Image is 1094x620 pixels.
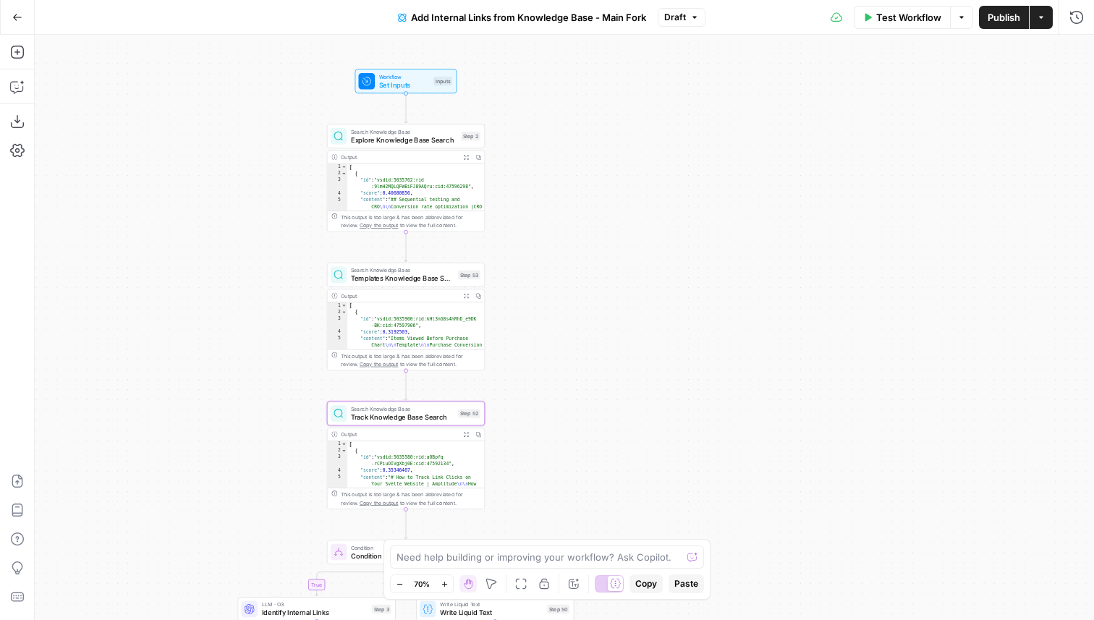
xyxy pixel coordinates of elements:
[547,605,569,614] div: Step 50
[342,448,347,454] span: Toggle code folding, rows 2 through 6
[635,577,657,590] span: Copy
[262,600,368,608] span: LLM · O3
[327,263,485,370] div: Search Knowledge BaseTemplates Knowledge Base SearchStep 53Output[ { "id":"vsdid:5035900:rid:kHl3...
[342,309,347,315] span: Toggle code folding, rows 2 through 6
[351,412,454,422] span: Track Knowledge Base Search
[658,8,705,27] button: Draft
[411,10,646,25] span: Add Internal Links from Knowledge Base - Main Fork
[854,6,950,29] button: Test Workflow
[404,93,407,123] g: Edge from start to step_2
[360,500,399,506] span: Copy the output
[372,605,391,614] div: Step 3
[379,72,430,80] span: Workflow
[664,11,686,24] span: Draft
[327,124,485,232] div: Search Knowledge BaseExplore Knowledge Base SearchStep 2Output[ { "id":"vsdid:5035762:rid :9lmH2M...
[458,409,480,418] div: Step 52
[404,370,407,400] g: Edge from step_53 to step_52
[440,600,543,608] span: Write Liquid Text
[360,222,399,228] span: Copy the output
[341,491,480,507] div: This output is too large & has been abbreviated for review. to view the full content.
[360,361,399,367] span: Copy the output
[342,441,347,448] span: Toggle code folding, rows 1 through 7
[669,574,704,593] button: Paste
[341,153,457,161] div: Output
[674,577,698,590] span: Paste
[328,448,347,454] div: 2
[379,80,430,90] span: Set Inputs
[328,190,347,197] div: 4
[328,315,347,328] div: 3
[351,127,457,135] span: Search Knowledge Base
[262,608,368,618] span: Identify Internal Links
[389,6,655,29] button: Add Internal Links from Knowledge Base - Main Fork
[328,309,347,315] div: 2
[315,564,406,596] g: Edge from step_46 to step_3
[988,10,1020,25] span: Publish
[328,454,347,467] div: 3
[327,69,485,93] div: WorkflowSet InputsInputs
[629,574,663,593] button: Copy
[351,551,454,561] span: Condition
[351,273,454,284] span: Templates Knowledge Base Search
[979,6,1029,29] button: Publish
[404,232,407,262] g: Edge from step_2 to step_53
[328,467,347,474] div: 4
[351,266,454,274] span: Search Knowledge Base
[328,329,347,336] div: 4
[342,302,347,309] span: Toggle code folding, rows 1 through 7
[328,170,347,177] div: 2
[341,213,480,230] div: This output is too large & has been abbreviated for review. to view the full content.
[328,336,347,568] div: 5
[342,164,347,170] span: Toggle code folding, rows 1 through 7
[458,271,480,280] div: Step 53
[351,405,454,413] span: Search Knowledge Base
[328,441,347,448] div: 1
[328,177,347,190] div: 3
[351,135,457,145] span: Explore Knowledge Base Search
[328,164,347,170] div: 1
[341,292,457,300] div: Output
[328,302,347,309] div: 1
[342,170,347,177] span: Toggle code folding, rows 2 through 6
[341,430,457,438] div: Output
[433,77,452,86] div: Inputs
[414,578,430,590] span: 70%
[327,402,485,509] div: Search Knowledge BaseTrack Knowledge Base SearchStep 52Output[ { "id":"vsdid:5035580:rid:aOBpfq -...
[351,543,454,551] span: Condition
[404,509,407,539] g: Edge from step_52 to step_46
[461,132,480,141] div: Step 2
[341,352,480,368] div: This output is too large & has been abbreviated for review. to view the full content.
[876,10,941,25] span: Test Workflow
[327,540,485,564] div: ConditionConditionStep 46
[440,608,543,618] span: Write Liquid Text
